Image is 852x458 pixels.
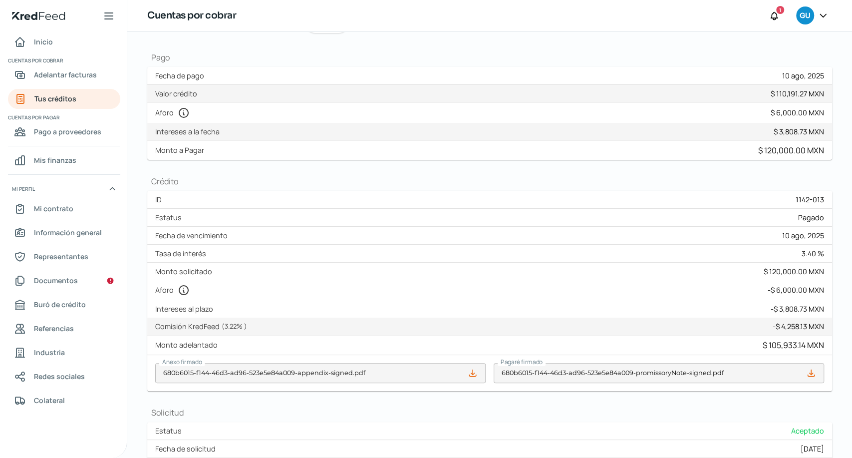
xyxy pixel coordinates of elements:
span: 1 [779,5,781,14]
label: Monto a Pagar [155,145,208,155]
span: Adelantar facturas [34,68,97,81]
a: Industria [8,343,120,363]
span: Cuentas por cobrar [8,56,119,65]
span: Aceptado [791,426,824,436]
span: Inicio [34,35,53,48]
label: ID [155,195,166,204]
label: Monto adelantado [155,340,222,350]
a: Mi contrato [8,199,120,219]
label: Comisión KredFeed [155,322,251,331]
span: Buró de crédito [34,298,86,311]
h1: Pago [147,52,832,63]
a: Tus créditos [8,89,120,109]
a: Pago a proveedores [8,122,120,142]
a: Documentos [8,271,120,291]
label: Valor crédito [155,89,201,98]
div: $ 105,933.14 MXN [763,340,824,351]
span: GU [800,10,810,22]
label: Fecha de solicitud [155,444,220,454]
div: $ 6,000.00 MXN [771,108,824,117]
span: Colateral [34,394,65,407]
a: Mis finanzas [8,150,120,170]
div: $ 120,000.00 MXN [758,145,824,156]
div: $ 120,000.00 MXN [764,267,824,276]
h1: Crédito [147,176,832,187]
label: Intereses al plazo [155,304,217,314]
a: Redes sociales [8,367,120,387]
label: Intereses a la fecha [155,127,224,136]
div: 1142-013 [796,195,824,204]
label: Monto solicitado [155,267,216,276]
span: Tus créditos [34,92,76,105]
a: Inicio [8,32,120,52]
div: - $ 4,258.13 MXN [773,322,824,331]
label: Aforo [155,284,194,296]
div: 10 ago, 2025 [782,71,824,80]
span: Información general [34,226,102,239]
div: - $ 6,000.00 MXN [768,285,824,295]
div: [DATE] [801,444,824,454]
div: 3.40 % [802,249,824,258]
a: Buró de crédito [8,295,120,315]
span: ( 3.22 % ) [222,322,247,331]
span: Referencias [34,322,74,335]
a: Referencias [8,319,120,339]
span: Pago a proveedores [34,125,101,138]
label: Estatus [155,213,186,222]
h1: Solicitud [147,407,832,418]
label: Fecha de pago [155,71,208,80]
div: - $ 3,808.73 MXN [771,304,824,314]
span: Mi contrato [34,202,73,215]
span: Documentos [34,274,78,287]
span: Mis finanzas [34,154,76,166]
label: Fecha de vencimiento [155,231,232,240]
label: Tasa de interés [155,249,210,258]
span: Redes sociales [34,370,85,383]
span: Representantes [34,250,88,263]
span: Cuentas por pagar [8,113,119,122]
span: Pagaré firmado [501,358,543,366]
label: Aforo [155,107,194,119]
a: Información general [8,223,120,243]
h1: Cuentas por cobrar [147,8,236,23]
div: $ 3,808.73 MXN [774,127,824,136]
label: Estatus [155,426,186,436]
a: Colateral [8,391,120,411]
span: Pagado [798,213,824,222]
span: Mi perfil [12,184,35,193]
div: $ 110,191.27 MXN [771,89,824,98]
a: Adelantar facturas [8,65,120,85]
span: Anexo firmado [162,358,202,366]
a: Representantes [8,247,120,267]
span: Industria [34,346,65,359]
div: 10 ago, 2025 [782,231,824,240]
